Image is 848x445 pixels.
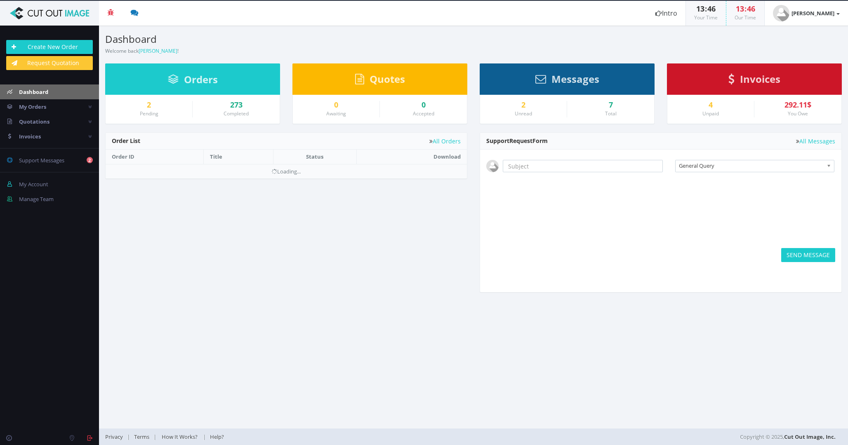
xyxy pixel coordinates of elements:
[696,4,704,14] span: 13
[168,77,218,85] a: Orders
[486,101,561,109] a: 2
[744,4,747,14] span: :
[704,4,707,14] span: :
[112,137,140,145] span: Order List
[106,150,203,164] th: Order ID
[761,101,835,109] div: 292.11$
[679,160,823,171] span: General Query
[605,110,617,117] small: Total
[139,47,177,54] a: [PERSON_NAME]
[773,5,789,21] img: user_default.jpg
[19,118,49,125] span: Quotations
[162,433,198,440] span: How It Works?
[674,101,748,109] a: 4
[105,47,179,54] small: Welcome back !
[105,433,127,440] a: Privacy
[224,110,249,117] small: Completed
[736,4,744,14] span: 13
[273,150,356,164] th: Status
[386,101,461,109] a: 0
[356,150,467,164] th: Download
[19,88,48,96] span: Dashboard
[140,110,158,117] small: Pending
[156,433,203,440] a: How It Works?
[503,160,663,172] input: Subject
[747,4,755,14] span: 46
[199,101,273,109] a: 273
[573,101,648,109] div: 7
[6,56,93,70] a: Request Quotation
[6,7,93,19] img: Cut Out Image
[19,157,64,164] span: Support Messages
[788,110,808,117] small: You Owe
[740,433,836,441] span: Copyright © 2025,
[130,433,153,440] a: Terms
[326,110,346,117] small: Awaiting
[87,157,93,163] b: 2
[184,73,218,86] span: Orders
[429,138,461,144] a: All Orders
[19,180,48,188] span: My Account
[784,433,836,440] a: Cut Out Image, Inc.
[694,14,718,21] small: Your Time
[105,429,596,445] div: | | |
[740,72,780,86] span: Invoices
[781,248,835,262] button: SEND MESSAGE
[105,34,467,44] h3: Dashboard
[206,433,228,440] a: Help?
[19,133,41,140] span: Invoices
[299,101,373,109] a: 0
[707,4,716,14] span: 46
[486,137,548,145] span: Support Form
[19,195,54,203] span: Manage Team
[796,138,835,144] a: All Messages
[551,72,599,86] span: Messages
[486,160,499,172] img: user_default.jpg
[203,150,273,164] th: Title
[106,164,467,178] td: Loading...
[728,77,780,84] a: Invoices
[370,72,405,86] span: Quotes
[355,77,405,84] a: Quotes
[413,110,434,117] small: Accepted
[535,77,599,84] a: Messages
[112,101,186,109] a: 2
[509,137,532,145] span: Request
[702,110,719,117] small: Unpaid
[6,40,93,54] a: Create New Order
[647,1,685,26] a: Intro
[791,9,834,17] strong: [PERSON_NAME]
[765,1,848,26] a: [PERSON_NAME]
[19,103,46,110] span: My Orders
[515,110,532,117] small: Unread
[735,14,756,21] small: Our Time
